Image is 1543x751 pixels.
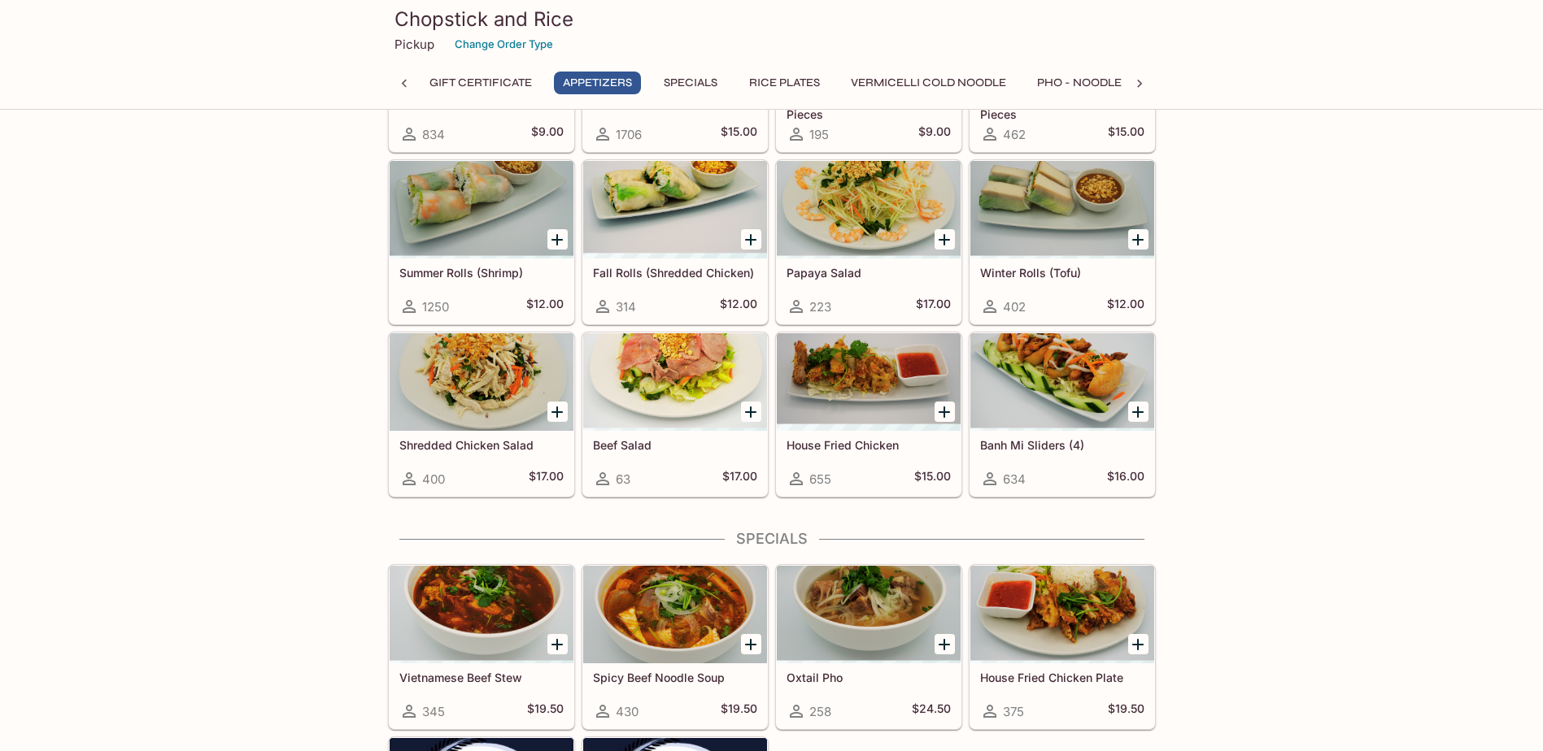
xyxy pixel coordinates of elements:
span: 402 [1003,299,1026,315]
h5: $15.00 [914,469,951,488]
button: Add Winter Rolls (Tofu) [1128,229,1149,250]
h5: Spicy Beef Noodle Soup [593,671,757,684]
button: Add House Fried Chicken Plate [1128,634,1149,654]
button: Add Vietnamese Beef Stew [547,634,568,654]
a: Banh Mi Sliders (4)634$16.00 [970,332,1155,497]
p: Pickup [394,37,434,52]
h5: Oxtail Pho [787,671,951,684]
button: Vermicelli Cold Noodle [842,72,1015,94]
span: 63 [616,471,630,487]
h5: Summer Rolls (Shrimp) [399,266,564,280]
div: Winter Rolls (Tofu) [970,161,1154,258]
h5: Winter Rolls (Tofu) [980,266,1144,280]
span: 1706 [616,127,642,142]
div: Fall Rolls (Shredded Chicken) [583,161,767,258]
h5: $15.00 [1108,124,1144,144]
a: Shredded Chicken Salad400$17.00 [389,332,574,497]
button: Add Oxtail Pho [935,634,955,654]
h5: $12.00 [526,297,564,316]
span: 834 [422,127,445,142]
span: 1250 [422,299,449,315]
span: 430 [616,704,639,719]
h5: $19.50 [721,701,757,721]
div: Banh Mi Sliders (4) [970,333,1154,431]
button: Add House Fried Chicken [935,402,955,422]
button: Add Beef Salad [741,402,761,422]
h5: Fall Rolls (Shredded Chicken) [593,266,757,280]
h5: $15.00 [721,124,757,144]
h5: Banh Mi Sliders (4) [980,438,1144,452]
a: Summer Rolls (Shrimp)1250$12.00 [389,160,574,324]
h5: $19.50 [527,701,564,721]
a: Vietnamese Beef Stew345$19.50 [389,565,574,729]
span: 195 [809,127,829,142]
a: House Fried Chicken655$15.00 [776,332,961,497]
a: Fall Rolls (Shredded Chicken)314$12.00 [582,160,768,324]
button: Rice Plates [740,72,829,94]
div: Summer Rolls (Shrimp) [390,161,573,258]
h5: Beef Salad [593,438,757,452]
div: Oxtail Pho [777,566,961,663]
button: Add Spicy Beef Noodle Soup [741,634,761,654]
button: Add Shredded Chicken Salad [547,402,568,422]
div: Beef Salad [583,333,767,431]
span: 314 [616,299,636,315]
h5: $12.00 [720,297,757,316]
span: 223 [809,299,831,315]
span: 258 [809,704,831,719]
button: Pho - Noodle Soup [1028,72,1165,94]
h5: House Fried Chicken Plate [980,671,1144,684]
a: Beef Salad63$17.00 [582,332,768,497]
span: 634 [1003,471,1026,487]
h5: $12.00 [1107,297,1144,316]
a: House Fried Chicken Plate375$19.50 [970,565,1155,729]
div: Vietnamese Beef Stew [390,566,573,663]
button: Specials [654,72,727,94]
span: 375 [1003,704,1024,719]
div: Spicy Beef Noodle Soup [583,566,767,663]
h5: $17.00 [722,469,757,488]
span: 462 [1003,127,1026,142]
h5: Vietnamese Beef Stew [399,671,564,684]
h5: $17.00 [916,297,951,316]
a: Papaya Salad223$17.00 [776,160,961,324]
h5: $9.00 [531,124,564,144]
button: Add Fall Rolls (Shredded Chicken) [741,229,761,250]
div: House Fried Chicken Plate [970,566,1154,663]
span: 655 [809,471,831,487]
button: Change Order Type [447,32,560,57]
button: Add Summer Rolls (Shrimp) [547,229,568,250]
div: House Fried Chicken [777,333,961,431]
h4: Specials [388,530,1156,548]
h5: $16.00 [1107,469,1144,488]
h5: Papaya Salad [787,266,951,280]
a: Oxtail Pho258$24.50 [776,565,961,729]
div: Shredded Chicken Salad [390,333,573,431]
span: 345 [422,704,445,719]
button: Appetizers [554,72,641,94]
h5: $17.00 [529,469,564,488]
span: 400 [422,471,445,487]
h3: Chopstick and Rice [394,7,1149,32]
h5: $9.00 [918,124,951,144]
h5: $24.50 [912,701,951,721]
button: Add Banh Mi Sliders (4) [1128,402,1149,422]
button: Gift Certificate [421,72,541,94]
button: Add Papaya Salad [935,229,955,250]
h5: House Fried Chicken [787,438,951,452]
a: Spicy Beef Noodle Soup430$19.50 [582,565,768,729]
a: Winter Rolls (Tofu)402$12.00 [970,160,1155,324]
h5: $19.50 [1108,701,1144,721]
h5: Shredded Chicken Salad [399,438,564,452]
div: Papaya Salad [777,161,961,258]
